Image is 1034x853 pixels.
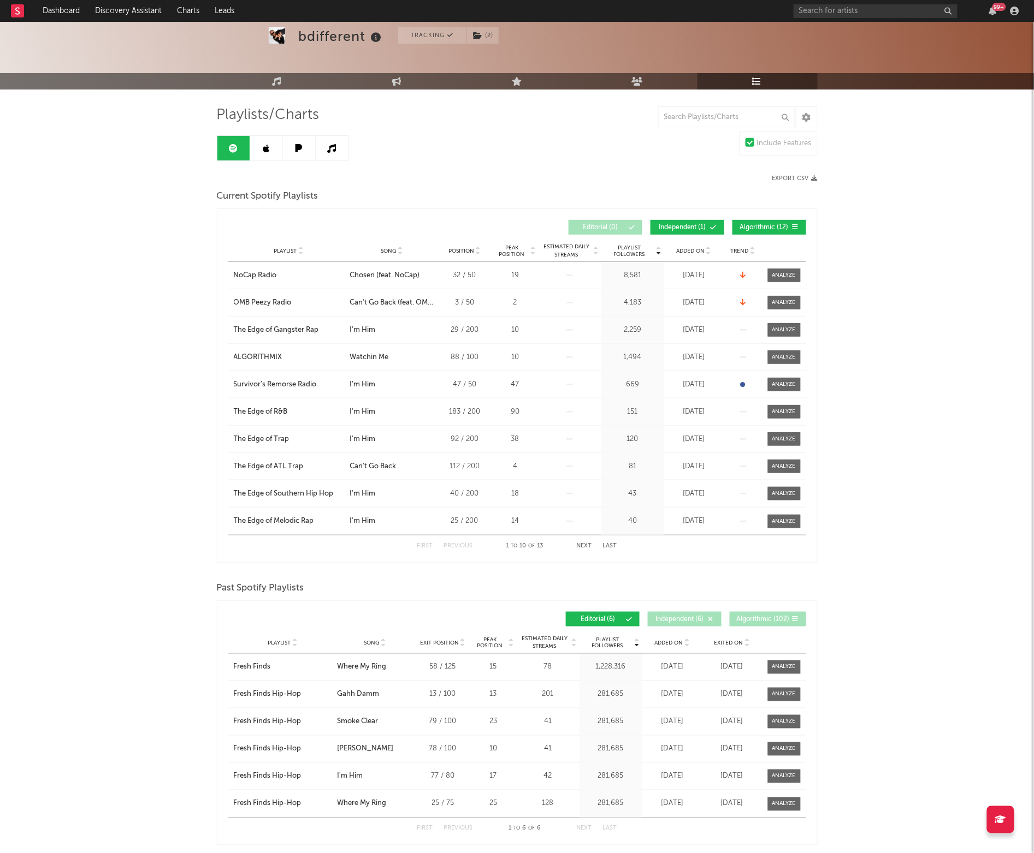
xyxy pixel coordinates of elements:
span: Independent ( 6 ) [655,616,705,623]
div: 25 / 200 [440,516,489,527]
div: 88 / 100 [440,352,489,363]
div: [DATE] [667,325,722,336]
div: 41 [519,717,577,727]
div: 281,685 [582,798,640,809]
span: ( 2 ) [466,27,499,44]
a: NoCap Radio [234,270,344,281]
div: Smoke Clear [337,717,378,727]
button: Editorial(6) [566,612,640,627]
div: [DATE] [667,434,722,445]
span: Song [364,640,380,646]
div: 1 6 6 [495,822,555,836]
span: of [528,826,535,831]
div: 3 / 50 [440,297,489,308]
span: Independent ( 1 ) [658,224,708,231]
a: Fresh Finds Hip-Hop [234,771,332,782]
div: 10 [495,325,536,336]
div: I'm Him [350,434,375,445]
div: [DATE] [645,662,700,673]
span: Estimated Daily Streams [541,243,592,259]
div: [DATE] [645,771,700,782]
div: [DATE] [705,689,760,700]
a: Smoke Clear [337,717,412,727]
button: Previous [444,826,473,832]
span: Exited On [714,640,743,646]
button: Next [577,543,592,549]
button: Independent(6) [648,612,722,627]
a: The Edge of Southern Hip Hop [234,488,344,499]
a: Fresh Finds [234,662,332,673]
div: 281,685 [582,744,640,755]
div: Fresh Finds Hip-Hop [234,717,302,727]
a: The Edge of R&B [234,407,344,417]
span: to [511,544,518,548]
button: Algorithmic(12) [732,220,806,235]
div: [DATE] [705,717,760,727]
a: Where My Ring [337,798,412,809]
a: Survivor’s Remorse Radio [234,379,344,390]
button: Algorithmic(102) [730,612,806,627]
button: (2) [467,27,499,44]
div: I'm Him [350,488,375,499]
div: [DATE] [705,744,760,755]
div: Fresh Finds Hip-Hop [234,744,302,755]
div: Gahh Damm [337,689,379,700]
div: 77 / 80 [418,771,468,782]
div: 42 [519,771,577,782]
a: Fresh Finds Hip-Hop [234,689,332,700]
a: Where My Ring [337,662,412,673]
div: Fresh Finds Hip-Hop [234,798,302,809]
div: [DATE] [667,461,722,472]
div: 10 [495,352,536,363]
div: 40 [604,516,661,527]
button: First [417,543,433,549]
button: Editorial(0) [569,220,642,235]
span: Exit Position [420,640,459,646]
div: 281,685 [582,771,640,782]
div: I'm Him [350,379,375,390]
button: Tracking [398,27,466,44]
a: The Edge of ATL Trap [234,461,344,472]
button: 99+ [989,7,997,15]
div: 25 / 75 [418,798,468,809]
div: I'm Him [350,516,375,527]
span: Estimated Daily Streams [519,635,570,651]
span: Trend [731,248,749,254]
div: 281,685 [582,689,640,700]
div: 92 / 200 [440,434,489,445]
input: Search for artists [794,4,958,18]
span: Peak Position [495,244,529,258]
button: Next [577,826,592,832]
div: 38 [495,434,536,445]
a: The Edge of Trap [234,434,344,445]
button: Previous [444,543,473,549]
span: Playlist Followers [604,244,655,258]
div: 41 [519,744,577,755]
div: 1,494 [604,352,661,363]
div: 43 [604,488,661,499]
div: 99 + [992,3,1006,11]
div: 15 [473,662,514,673]
span: Position [448,248,474,254]
a: The Edge of Gangster Rap [234,325,344,336]
button: Independent(1) [651,220,724,235]
div: 81 [604,461,661,472]
div: 90 [495,407,536,417]
div: 78 / 100 [418,744,468,755]
div: 13 / 100 [418,689,468,700]
div: Fresh Finds Hip-Hop [234,689,302,700]
button: Last [603,543,617,549]
div: 13 [473,689,514,700]
span: Added On [677,248,705,254]
div: [DATE] [667,379,722,390]
div: Survivor’s Remorse Radio [234,379,317,390]
span: Algorithmic ( 12 ) [740,224,790,231]
span: Added On [655,640,683,646]
div: Fresh Finds Hip-Hop [234,771,302,782]
a: [PERSON_NAME] [337,744,412,755]
span: Song [381,248,397,254]
div: bdifferent [299,27,385,45]
div: 23 [473,717,514,727]
div: I'm Him [350,325,375,336]
div: Where My Ring [337,798,386,809]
